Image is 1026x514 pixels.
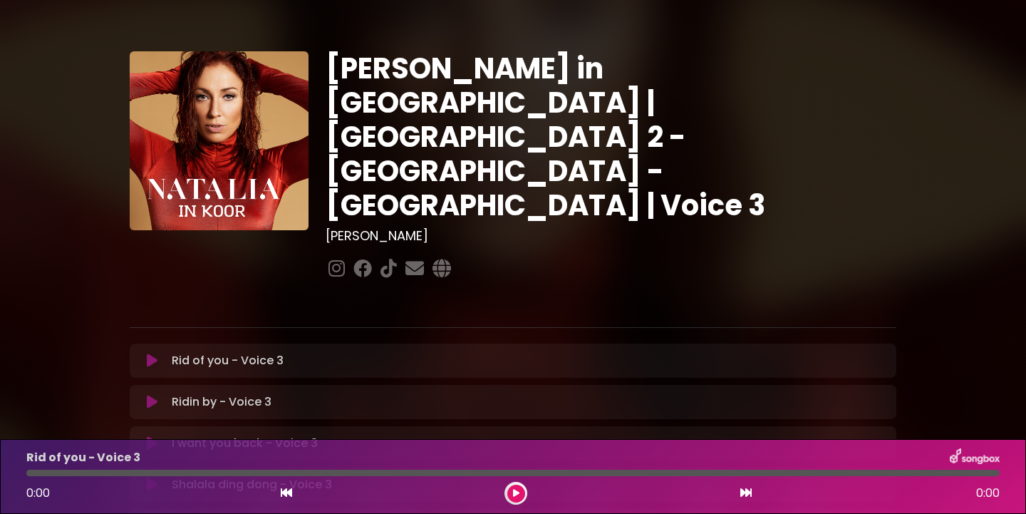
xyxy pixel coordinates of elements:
img: YTVS25JmS9CLUqXqkEhs [130,51,309,230]
p: Rid of you - Voice 3 [26,449,140,466]
p: I want you back - Voice 3 [172,435,318,452]
img: songbox-logo-white.png [950,448,1000,467]
h1: [PERSON_NAME] in [GEOGRAPHIC_DATA] | [GEOGRAPHIC_DATA] 2 - [GEOGRAPHIC_DATA] - [GEOGRAPHIC_DATA] ... [326,51,896,222]
span: 0:00 [26,485,50,501]
p: Rid of you - Voice 3 [172,352,284,369]
p: Ridin by - Voice 3 [172,394,271,411]
h3: [PERSON_NAME] [326,228,896,244]
span: 0:00 [976,485,1000,502]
